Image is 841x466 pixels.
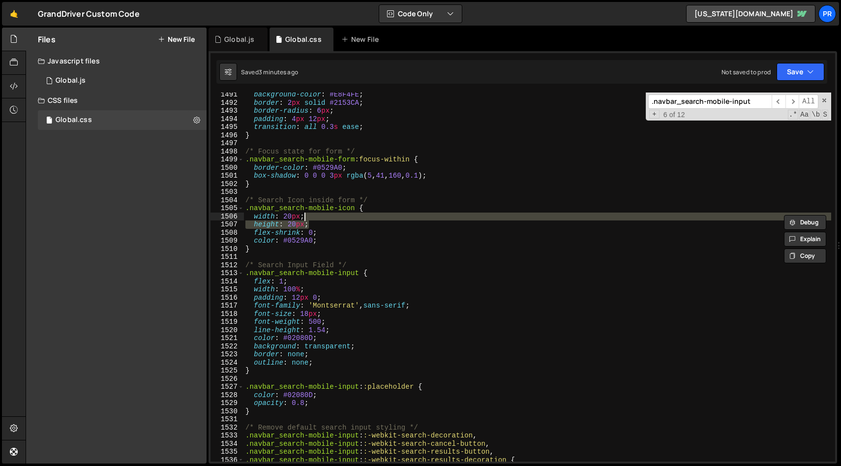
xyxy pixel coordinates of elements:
[210,375,244,383] div: 1526
[210,383,244,391] div: 1527
[210,188,244,196] div: 1503
[210,155,244,164] div: 1499
[38,71,207,91] div: 16776/45855.js
[784,249,826,263] button: Copy
[210,180,244,188] div: 1502
[822,110,828,120] span: Search In Selection
[772,94,785,109] span: ​
[26,51,207,71] div: Javascript files
[210,318,244,326] div: 1519
[818,5,836,23] a: PR
[210,310,244,318] div: 1518
[210,294,244,302] div: 1516
[210,278,244,286] div: 1514
[784,232,826,247] button: Explain
[2,2,26,26] a: 🤙
[210,448,244,456] div: 1535
[210,334,244,342] div: 1521
[210,367,244,375] div: 1525
[648,94,772,109] input: Search for
[210,424,244,432] div: 1532
[210,440,244,448] div: 1534
[210,432,244,440] div: 1533
[210,164,244,172] div: 1500
[210,245,244,253] div: 1510
[210,229,244,237] div: 1508
[210,148,244,156] div: 1498
[285,34,322,44] div: Global.css
[210,196,244,205] div: 1504
[210,456,244,465] div: 1536
[799,110,810,120] span: CaseSensitive Search
[38,110,207,130] div: 16776/45854.css
[649,110,660,119] span: Toggle Replace mode
[210,220,244,229] div: 1507
[26,91,207,110] div: CSS files
[686,5,815,23] a: [US_STATE][DOMAIN_NAME]
[811,110,821,120] span: Whole Word Search
[379,5,462,23] button: Code Only
[259,68,298,76] div: 3 minutes ago
[210,253,244,261] div: 1511
[210,326,244,335] div: 1520
[210,213,244,221] div: 1506
[210,99,244,107] div: 1492
[210,91,244,99] div: 1491
[210,399,244,407] div: 1529
[210,269,244,278] div: 1513
[210,342,244,351] div: 1522
[56,116,92,124] div: Global.css
[210,261,244,270] div: 1512
[38,34,56,45] h2: Files
[777,63,824,81] button: Save
[210,285,244,294] div: 1515
[210,172,244,180] div: 1501
[721,68,771,76] div: Not saved to prod
[785,94,799,109] span: ​
[210,204,244,213] div: 1505
[210,415,244,424] div: 1531
[224,34,254,44] div: Global.js
[341,34,383,44] div: New File
[210,123,244,131] div: 1495
[210,139,244,148] div: 1497
[210,391,244,400] div: 1528
[660,111,689,119] span: 6 of 12
[210,107,244,115] div: 1493
[799,94,818,109] span: Alt-Enter
[210,131,244,140] div: 1496
[788,110,798,120] span: RegExp Search
[210,115,244,124] div: 1494
[784,215,826,230] button: Debug
[210,237,244,245] div: 1509
[210,359,244,367] div: 1524
[38,8,140,20] div: GrandDriver Custom Code
[210,350,244,359] div: 1523
[158,35,195,43] button: New File
[210,407,244,416] div: 1530
[56,76,86,85] div: Global.js
[241,68,298,76] div: Saved
[210,302,244,310] div: 1517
